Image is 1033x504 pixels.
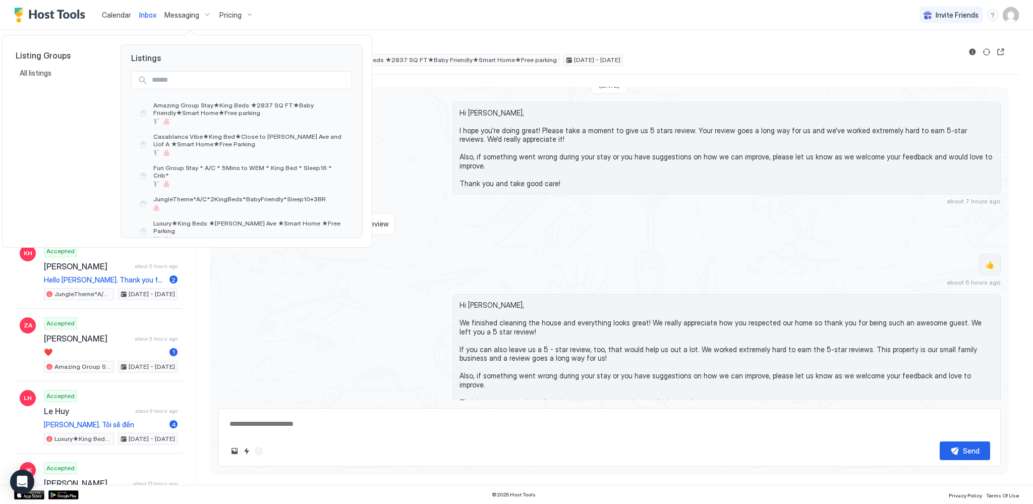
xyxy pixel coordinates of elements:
[148,72,352,89] input: Input Field
[153,133,348,148] span: Casablanca Vibe★King Bed★Close to [PERSON_NAME] Ave and Uof A ★Smart Home★Free Parking
[121,45,362,63] span: Listings
[16,50,104,61] span: Listing Groups
[10,470,34,494] div: Open Intercom Messenger
[153,164,348,179] span: Fun Group Stay * A/C * 5Mins to WEM * King Bed * Sleep16 * Crib*
[153,219,348,235] span: Luxury★King Beds ★[PERSON_NAME] Ave ★Smart Home ★Free Parking
[153,195,348,203] span: JungleTheme*A/C*2KingBeds*BabyFriendly*Sleep10*3BR
[20,69,53,78] span: All listings
[153,101,348,117] span: Amazing Group Stay★King Beds ★2837 SQ FT★Baby Friendly★Smart Home★Free parking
